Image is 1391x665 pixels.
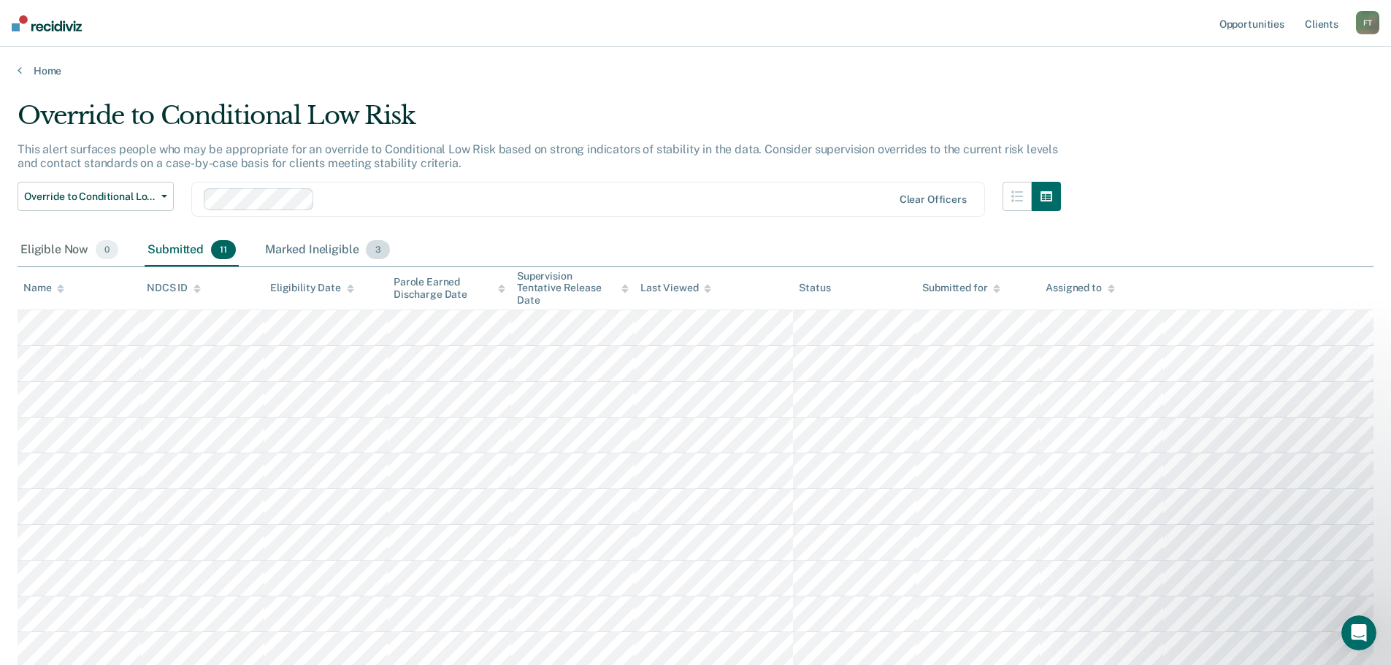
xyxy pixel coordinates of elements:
[1341,615,1376,650] iframe: Intercom live chat
[900,193,967,206] div: Clear officers
[517,270,629,307] div: Supervision Tentative Release Date
[799,282,830,294] div: Status
[922,282,1000,294] div: Submitted for
[18,64,1373,77] a: Home
[640,282,711,294] div: Last Viewed
[18,142,1058,170] p: This alert surfaces people who may be appropriate for an override to Conditional Low Risk based o...
[270,282,354,294] div: Eligibility Date
[394,276,505,301] div: Parole Earned Discharge Date
[18,101,1061,142] div: Override to Conditional Low Risk
[145,234,239,266] div: Submitted11
[1356,11,1379,34] button: FT
[1046,282,1114,294] div: Assigned to
[262,234,393,266] div: Marked Ineligible3
[366,240,389,259] span: 3
[1356,11,1379,34] div: F T
[18,182,174,211] button: Override to Conditional Low Risk
[18,234,121,266] div: Eligible Now0
[211,240,236,259] span: 11
[12,15,82,31] img: Recidiviz
[24,191,156,203] span: Override to Conditional Low Risk
[96,240,118,259] span: 0
[23,282,64,294] div: Name
[147,282,201,294] div: NDCS ID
